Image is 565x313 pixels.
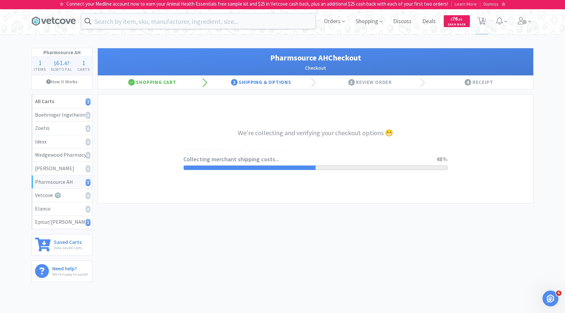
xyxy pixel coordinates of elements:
[32,66,49,72] h4: Items
[49,66,75,72] h4: Subtotal
[104,52,527,64] h1: Pharmsource AH Checkout
[32,108,92,122] a: Boehringer Ingelheim0
[32,148,92,162] a: Wedgewood Pharmacy0
[32,95,92,108] a: All Carts2
[483,1,499,7] span: Dismiss
[64,60,69,66] span: 47
[52,264,88,271] h6: Need help?
[35,124,89,133] div: Zoetis
[54,245,82,251] p: View saved carts
[32,202,92,216] a: Elanco0
[49,59,75,66] div: .
[420,8,438,34] span: Deals
[86,179,91,186] i: 1
[231,79,238,86] span: 2
[82,59,85,67] span: 1
[556,291,561,296] span: 6
[455,1,477,7] span: Learn More
[86,165,91,173] i: 0
[38,59,42,67] span: 1
[56,59,63,67] span: 61
[444,12,470,30] a: $76.51Cash Back
[86,98,91,105] i: 2
[32,215,92,229] a: Epicur/[PERSON_NAME]1
[35,178,89,186] div: Pharmsource AH
[104,64,527,72] h2: Checkout
[353,8,385,34] span: Shopping
[32,48,92,57] h1: Pharmsource AH
[52,271,88,277] p: We're happy to assist!
[183,128,448,138] h3: We're collecting and verifying your checkout options 😁
[32,176,92,189] a: Pharmsource AH1
[391,8,414,34] span: Discuss
[458,17,463,21] span: . 51
[81,14,316,29] input: Search by item, sku, manufacturer, ingredient, size...
[98,76,207,89] div: Shopping Cart
[481,6,484,32] span: 2
[183,145,436,154] span: Establishing connection to vendor portal...
[465,79,471,86] span: 4
[183,155,436,164] span: Collecting merchant shipping costs...
[31,234,93,255] a: Saved CartsView saved carts
[32,122,92,135] a: Zoetis0
[35,98,54,104] strong: All Carts
[86,138,91,146] i: 0
[207,76,316,89] div: Shipping & Options
[35,218,89,226] div: Epicur/[PERSON_NAME]
[475,19,489,25] a: 2
[32,135,92,149] a: Idexx0
[32,75,92,88] a: How It Works
[86,112,91,119] i: 0
[86,152,91,159] i: 0
[86,125,91,132] i: 0
[86,219,91,226] i: 1
[451,16,463,22] span: 76
[54,238,82,245] h6: Saved Carts
[348,79,355,86] span: 3
[479,1,481,7] span: |
[321,8,348,34] span: Orders
[448,23,466,27] span: Cash Back
[420,19,438,24] a: Deals
[35,137,89,146] div: Idexx
[425,76,534,89] div: Receipt
[54,60,56,66] span: $
[543,291,558,306] iframe: Intercom live chat
[316,76,425,89] div: Review Order
[75,66,92,72] h4: Carts
[35,111,89,119] div: Boehringer Ingelheim
[32,189,92,202] a: Vetcove0
[391,19,414,24] a: Discuss
[86,192,91,199] i: 0
[35,205,89,213] div: Elanco
[32,162,92,176] a: [PERSON_NAME]0
[451,1,452,7] span: |
[35,151,89,159] div: Wedgewood Pharmacy
[35,191,89,200] div: Vetcove
[436,155,448,163] span: 48%
[86,206,91,213] i: 0
[35,164,89,173] div: [PERSON_NAME]
[451,17,452,21] span: $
